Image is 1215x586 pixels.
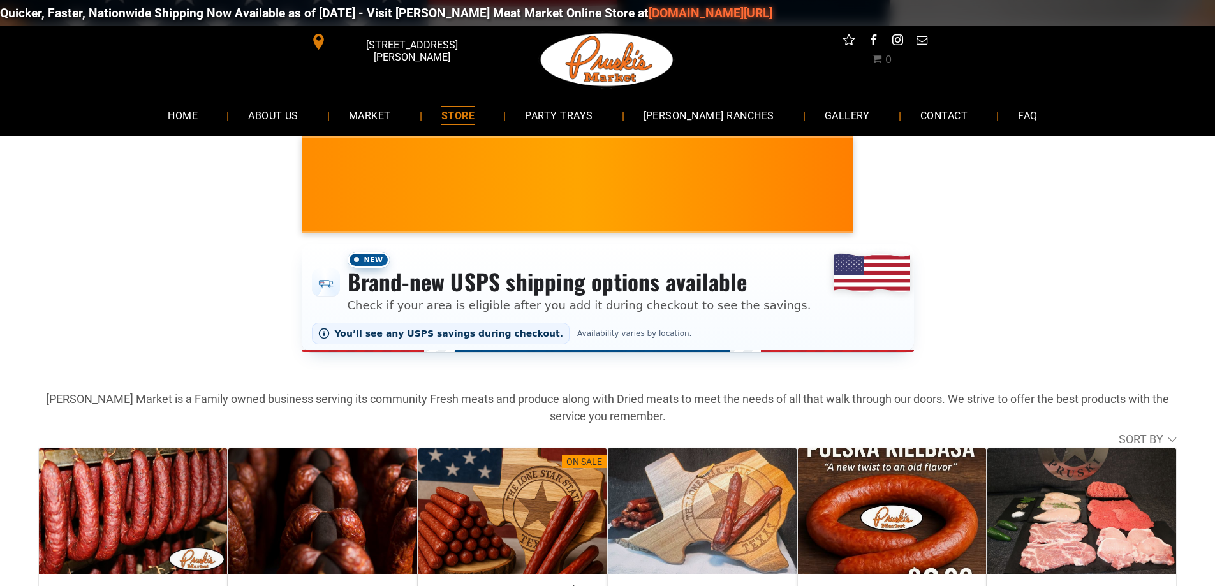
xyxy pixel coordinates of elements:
[335,328,564,339] span: You’ll see any USPS savings during checkout.
[348,268,811,296] h3: Brand-new USPS shipping options available
[302,244,914,352] div: Shipping options announcement
[913,32,930,52] a: email
[889,32,906,52] a: instagram
[798,448,986,574] a: New Polska Kielbasa
[330,98,410,132] a: MARKET
[733,194,984,214] span: [PERSON_NAME] MARKET
[149,98,217,132] a: HOME
[608,448,796,574] a: Beef Stick with Jalapeños and Cheese
[806,98,889,132] a: GALLERY
[575,329,694,338] span: Availability varies by location.
[562,6,686,20] a: [DOMAIN_NAME][URL]
[329,33,494,70] span: [STREET_ADDRESS][PERSON_NAME]
[538,26,676,94] img: Pruski-s+Market+HQ+Logo2-1920w.png
[39,448,227,574] a: Dried Sausage - 6 Rings
[987,448,1175,574] a: 10 lb Seniors &amp; Singles Bundles
[901,98,987,132] a: CONTACT
[999,98,1056,132] a: FAQ
[228,448,416,574] a: Kielbasa Dried Polish Sausage (Small Batch)
[348,297,811,314] p: Check if your area is eligible after you add it during checkout to see the savings.
[46,392,1169,423] strong: [PERSON_NAME] Market is a Family owned business serving its community Fresh meats and produce alo...
[506,98,612,132] a: PARTY TRAYS
[418,448,607,574] a: On SaleOriginal Beef Sticks #1
[302,32,497,52] a: [STREET_ADDRESS][PERSON_NAME]
[624,98,793,132] a: [PERSON_NAME] RANCHES
[348,252,390,268] span: New
[841,32,857,52] a: Social network
[865,32,881,52] a: facebook
[422,98,494,132] a: STORE
[229,98,318,132] a: ABOUT US
[566,456,602,469] div: On Sale
[885,54,892,66] span: 0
